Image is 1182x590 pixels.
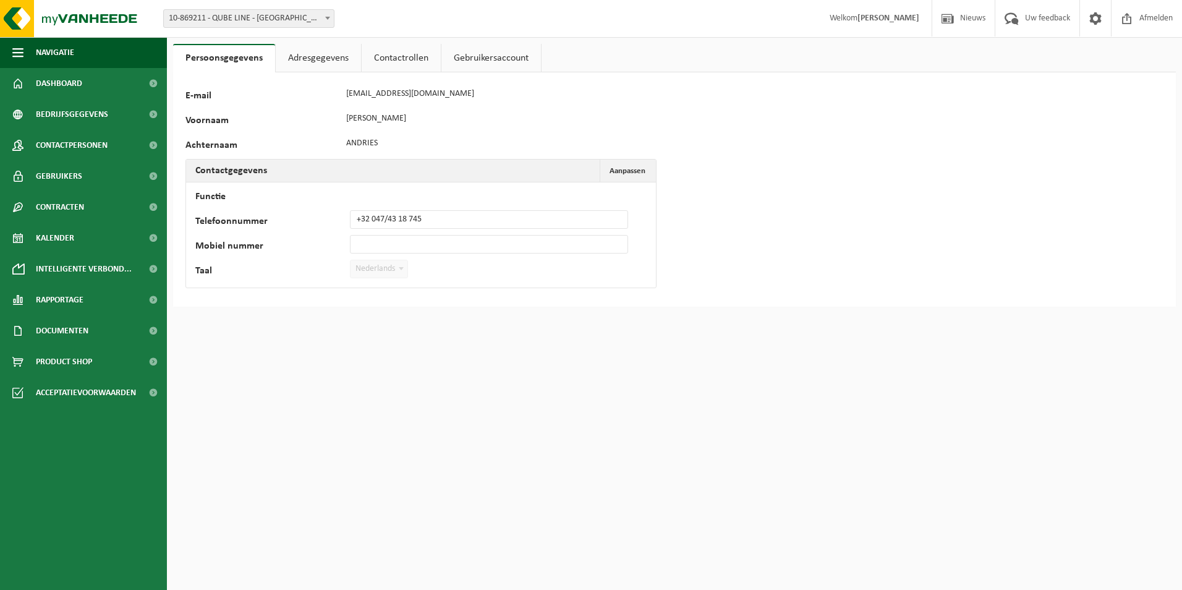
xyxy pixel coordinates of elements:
[600,160,655,182] button: Aanpassen
[36,346,92,377] span: Product Shop
[276,44,361,72] a: Adresgegevens
[36,37,74,68] span: Navigatie
[185,91,340,103] label: E-mail
[36,192,84,223] span: Contracten
[36,223,74,254] span: Kalender
[195,241,350,254] label: Mobiel nummer
[195,192,350,204] label: Functie
[36,254,132,284] span: Intelligente verbond...
[185,140,340,153] label: Achternaam
[36,377,136,408] span: Acceptatievoorwaarden
[195,266,350,278] label: Taal
[173,44,275,72] a: Persoonsgegevens
[185,116,340,128] label: Voornaam
[36,161,82,192] span: Gebruikers
[362,44,441,72] a: Contactrollen
[36,99,108,130] span: Bedrijfsgegevens
[36,315,88,346] span: Documenten
[186,160,276,182] h2: Contactgegevens
[164,10,334,27] span: 10-869211 - QUBE LINE - KORTEMARK
[163,9,334,28] span: 10-869211 - QUBE LINE - KORTEMARK
[441,44,541,72] a: Gebruikersaccount
[610,167,645,175] span: Aanpassen
[351,260,407,278] span: Nederlands
[857,14,919,23] strong: [PERSON_NAME]
[36,284,83,315] span: Rapportage
[195,216,350,229] label: Telefoonnummer
[350,260,408,278] span: Nederlands
[36,68,82,99] span: Dashboard
[36,130,108,161] span: Contactpersonen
